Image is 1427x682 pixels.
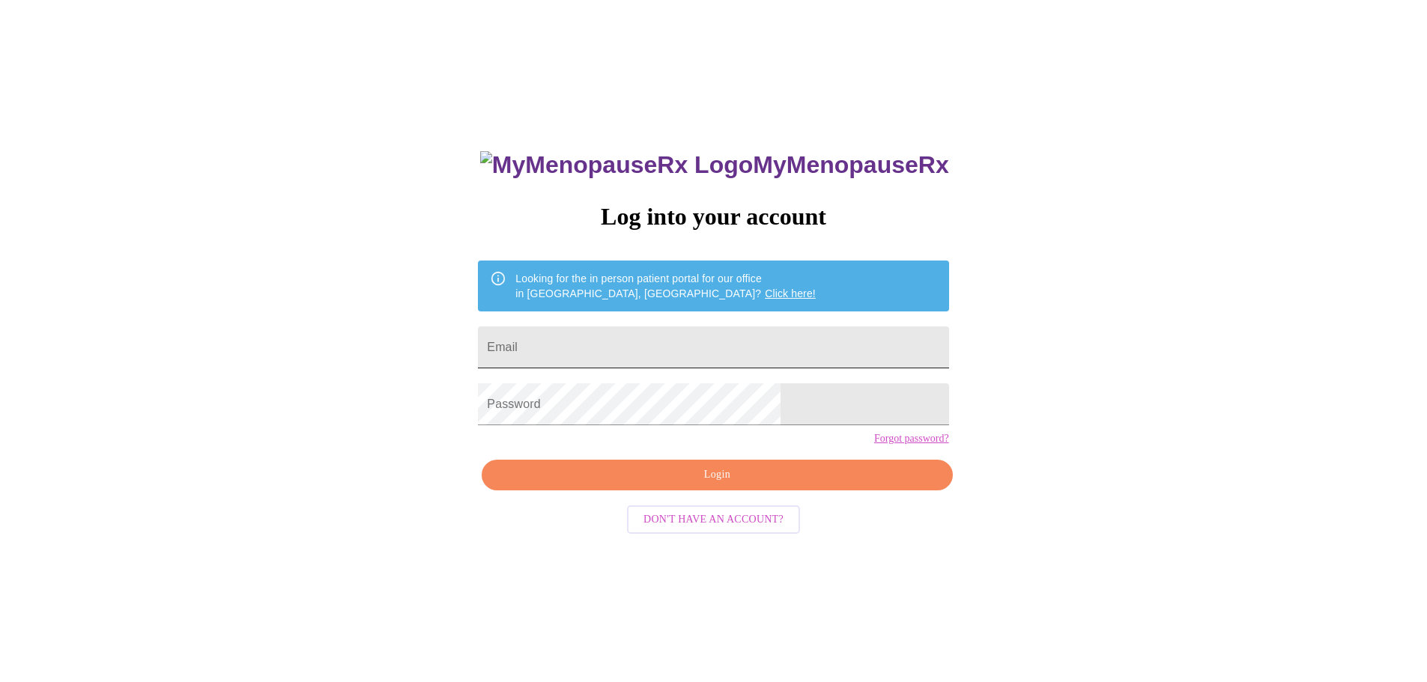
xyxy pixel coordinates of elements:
button: Login [482,460,952,490]
h3: MyMenopauseRx [480,151,949,179]
a: Don't have an account? [623,512,804,525]
div: Looking for the in person patient portal for our office in [GEOGRAPHIC_DATA], [GEOGRAPHIC_DATA]? [515,265,816,307]
button: Don't have an account? [627,505,800,535]
a: Click here! [765,287,816,299]
img: MyMenopauseRx Logo [480,151,753,179]
h3: Log into your account [478,203,948,231]
span: Don't have an account? [643,511,784,529]
span: Login [499,466,935,484]
a: Forgot password? [874,433,949,445]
